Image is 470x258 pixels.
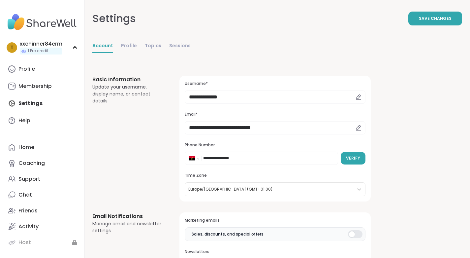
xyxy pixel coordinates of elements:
a: Home [5,139,79,155]
a: Topics [145,40,161,53]
img: ShareWell Nav Logo [5,11,79,34]
div: Manage email and newsletter settings [92,220,164,234]
a: Friends [5,203,79,219]
div: Membership [18,83,52,90]
span: Sales, discounts, and special offers [192,231,264,237]
div: Chat [18,191,32,199]
a: Chat [5,187,79,203]
h3: Username* [185,81,365,87]
a: Sessions [169,40,191,53]
button: Verify [341,152,365,165]
h3: Email Notifications [92,212,164,220]
span: Verify [346,155,360,161]
div: Help [18,117,30,124]
h3: Email* [185,112,365,117]
div: Activity [18,223,39,230]
h3: Basic Information [92,76,164,84]
span: Save Changes [419,16,452,21]
a: Support [5,171,79,187]
div: Settings [92,11,136,26]
div: Home [18,144,34,151]
a: Help [5,113,79,129]
h3: Marketing emails [185,218,365,223]
a: Coaching [5,155,79,171]
div: Friends [18,207,38,214]
div: Support [18,175,40,183]
button: Save Changes [408,12,462,25]
a: Profile [121,40,137,53]
a: Membership [5,78,79,94]
h3: Phone Number [185,142,365,148]
div: Host [18,239,31,246]
div: Update your username, display name, or contact details [92,84,164,104]
a: Activity [5,219,79,235]
h3: Newsletters [185,249,365,255]
div: xxchinner84erm [20,40,62,48]
div: Coaching [18,160,45,167]
div: Profile [18,65,35,73]
h3: Time Zone [185,173,365,178]
a: Profile [5,61,79,77]
a: Host [5,235,79,250]
a: Account [92,40,113,53]
span: x [10,43,14,52]
span: 1 Pro credit [28,48,48,54]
